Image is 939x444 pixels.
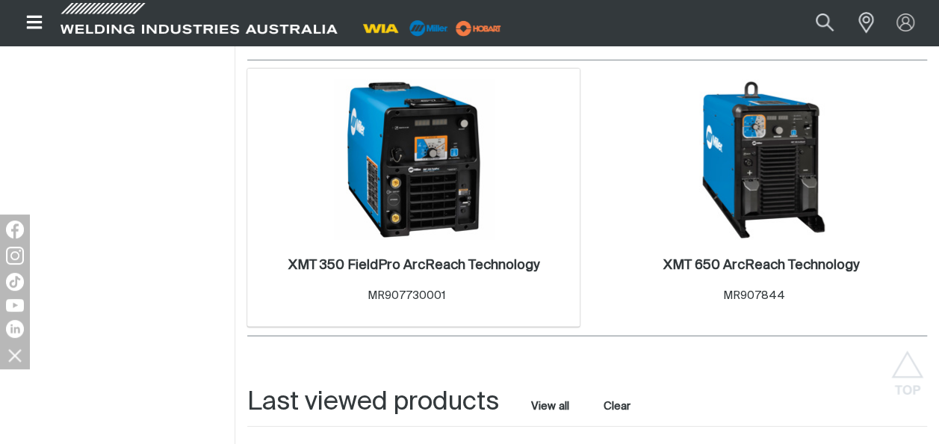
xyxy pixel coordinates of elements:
[6,247,24,265] img: Instagram
[288,259,539,272] h2: XMT 350 FieldPro ArcReach Technology
[601,396,634,416] button: Clear all last viewed products
[247,386,499,419] h2: Last viewed products
[367,290,445,301] span: MR907730001
[451,17,506,40] img: miller
[722,290,784,301] span: MR907844
[890,351,924,384] button: Scroll to top
[799,6,850,40] button: Search products
[681,80,841,240] img: XMT 650 ArcReach Technology
[6,299,24,312] img: YouTube
[2,342,28,368] img: hide socials
[781,6,850,40] input: Product name or item number...
[663,257,859,274] a: XMT 650 ArcReach Technology
[530,399,568,414] a: View all last viewed products
[663,259,859,272] h2: XMT 650 ArcReach Technology
[288,257,539,274] a: XMT 350 FieldPro ArcReach Technology
[6,273,24,291] img: TikTok
[6,221,24,238] img: Facebook
[451,22,506,34] a: miller
[334,80,494,240] img: XMT 350 FieldPro ArcReach Technology
[6,320,24,338] img: LinkedIn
